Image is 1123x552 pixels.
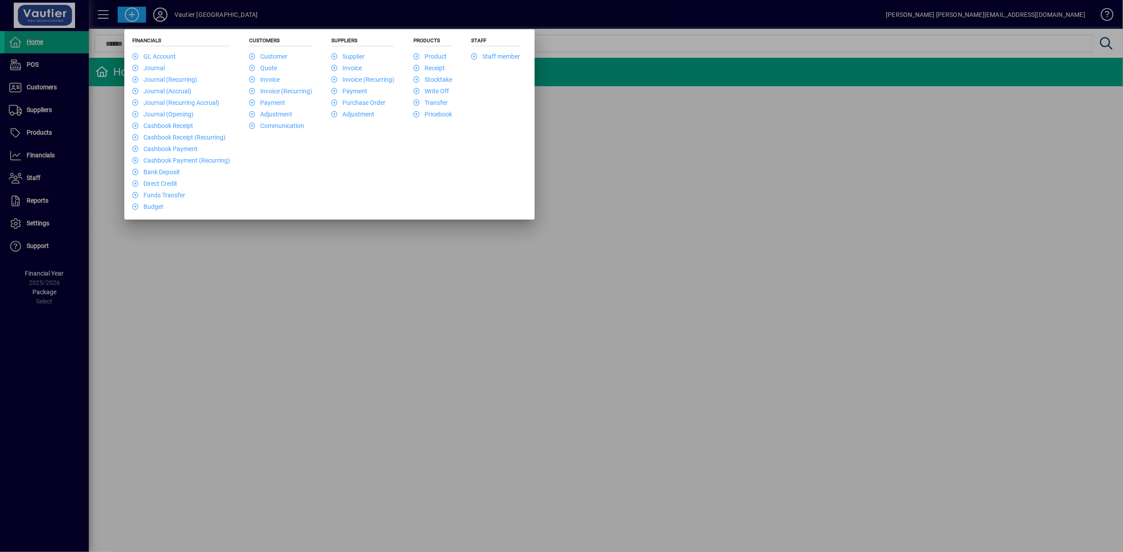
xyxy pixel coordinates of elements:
a: Purchase Order [331,99,385,106]
a: Pricebook [413,111,452,118]
h5: Products [413,37,452,46]
a: Adjustment [249,111,292,118]
a: Cashbook Payment [132,145,198,152]
a: Journal (Recurring Accrual) [132,99,219,106]
a: Journal (Accrual) [132,88,191,95]
a: Invoice (Recurring) [249,88,312,95]
a: Communication [249,122,304,129]
a: Payment [249,99,285,106]
a: Product [413,53,447,60]
a: Quote [249,64,277,72]
h5: Customers [249,37,312,46]
h5: Financials [132,37,230,46]
a: Funds Transfer [132,192,185,199]
a: Write Off [413,88,449,95]
h5: Suppliers [331,37,394,46]
a: Transfer [413,99,448,106]
a: Payment [331,88,367,95]
a: Journal [132,64,165,72]
a: Staff member [471,53,520,60]
a: Cashbook Receipt [132,122,193,129]
a: Stocktake [413,76,452,83]
a: GL Account [132,53,176,60]
a: Bank Deposit [132,168,180,176]
a: Invoice (Recurring) [331,76,394,83]
a: Direct Credit [132,180,177,187]
a: Budget [132,203,163,210]
a: Journal (Recurring) [132,76,197,83]
a: Supplier [331,53,365,60]
a: Journal (Opening) [132,111,194,118]
h5: Staff [471,37,520,46]
a: Adjustment [331,111,374,118]
a: Invoice [331,64,362,72]
a: Invoice [249,76,280,83]
a: Cashbook Payment (Recurring) [132,157,230,164]
a: Customer [249,53,287,60]
a: Cashbook Receipt (Recurring) [132,134,226,141]
a: Receipt [413,64,445,72]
